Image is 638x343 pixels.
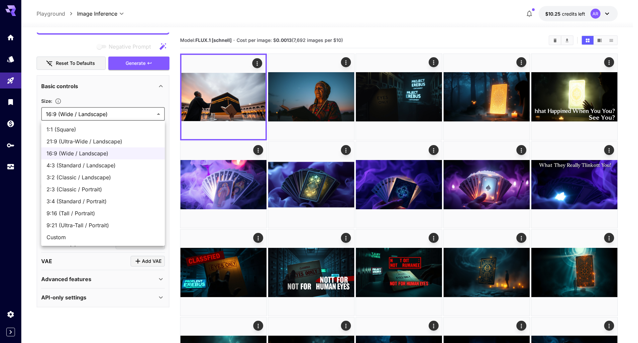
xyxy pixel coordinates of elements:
span: 9:21 (Ultra-Tall / Portrait) [47,221,159,229]
span: 2:3 (Classic / Portrait) [47,185,159,193]
span: 3:4 (Standard / Portrait) [47,197,159,205]
span: 1:1 (Square) [47,125,159,133]
span: 3:2 (Classic / Landscape) [47,173,159,181]
span: 21:9 (Ultra-Wide / Landscape) [47,137,159,145]
span: 16:9 (Wide / Landscape) [47,149,159,157]
span: Custom [47,233,159,241]
span: 4:3 (Standard / Landscape) [47,161,159,169]
span: 9:16 (Tall / Portrait) [47,209,159,217]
